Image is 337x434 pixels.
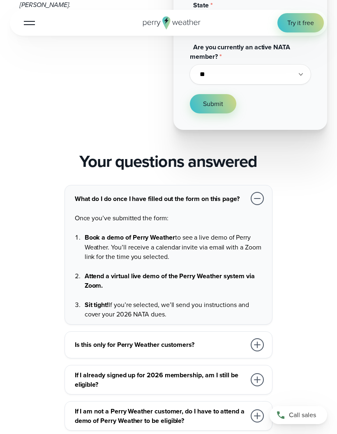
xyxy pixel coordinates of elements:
span: State [193,0,209,10]
span: Try it free [287,18,314,28]
span: Call sales [289,410,316,420]
p: to see a live demo of Perry Weather. You’ll receive a calendar invite via email with a Zoom link ... [85,233,266,261]
a: Call sales [270,406,327,424]
a: Try it free [277,13,324,32]
h3: If I already signed up for 2026 membership, am I still be eligible? [75,370,246,389]
li: If you’re selected, we’ll send you instructions and cover your 2026 NATA dues. [85,290,266,319]
button: Submit [190,94,236,113]
span: Submit [203,99,223,108]
strong: Attend a virtual live demo of the Perry Weather system via Zoom. [85,271,255,290]
h2: Your questions answered [79,152,257,171]
b: Book a demo of Perry Weather [85,233,175,242]
h3: If I am not a Perry Weather customer, do I have to attend a demo of Perry Weather to be eligible? [75,406,246,425]
h3: Is this only for Perry Weather customers? [75,340,246,349]
p: Once you’ve submitted the form: [75,213,266,223]
span: Are you currently an active NATA member? [190,42,290,61]
strong: Sit tight! [85,300,108,309]
h3: What do I do once I have filled out the form on this page? [75,194,246,203]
